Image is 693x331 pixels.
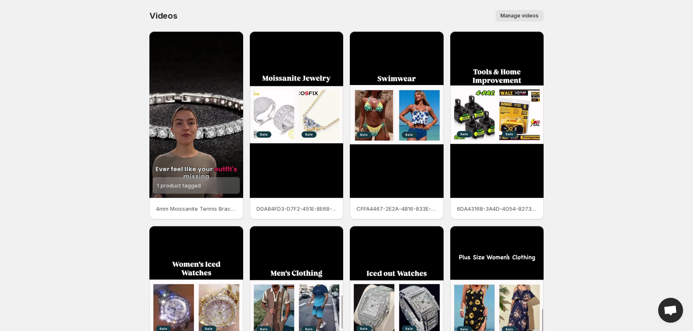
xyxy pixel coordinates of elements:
span: Videos [149,11,178,21]
p: 4mm Moissanite Tennis Bracelets for Women 100 925 Sterling Silver 1 [156,204,237,213]
div: Open chat [658,298,683,323]
p: CFFA4467-2E2A-4B16-833E-29566AACABD3segment_video_2 [356,204,437,213]
span: 1 product tagged [157,182,201,189]
span: Manage videos [500,12,539,19]
button: Manage videos [495,10,544,22]
p: 6DA43168-3A4D-4054-8273-E4E4AD30BCE6segment_video_2 [457,204,537,213]
p: D0A84FD3-D7F2-451E-8E68-BA3C6F4BA856segment_video_2 [256,204,337,213]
